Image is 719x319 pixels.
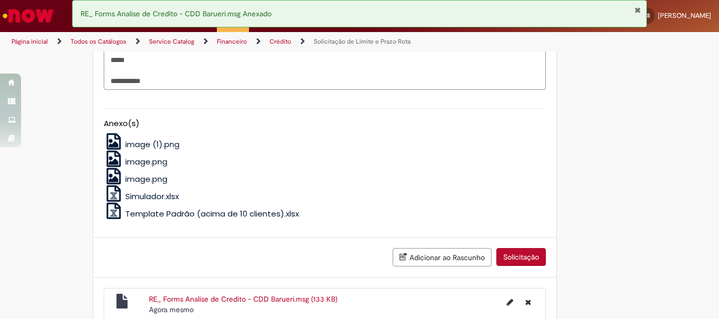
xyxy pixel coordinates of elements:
[104,119,546,128] h5: Anexo(s)
[125,156,167,167] span: image.png
[501,294,520,311] button: Editar nome de arquivo RE_ Forms Analise de Credito - CDD Barueri.msg
[104,156,168,167] a: image.png
[1,5,55,26] img: ServiceNow
[125,139,179,150] span: image (1).png
[314,37,411,46] a: Solicitação de Limite e Prazo Rota
[125,191,179,202] span: Simulador.xlsx
[81,9,272,18] span: RE_ Forms Analise de Credito - CDD Barueri.msg Anexado
[634,6,641,14] button: Fechar Notificação
[71,37,126,46] a: Todos os Catálogos
[125,208,299,219] span: Template Padrão (acima de 10 clientes).xlsx
[104,208,299,219] a: Template Padrão (acima de 10 clientes).xlsx
[125,173,167,184] span: image.png
[8,32,472,52] ul: Trilhas de página
[217,37,247,46] a: Financeiro
[658,11,711,20] span: [PERSON_NAME]
[104,139,180,150] a: image (1).png
[149,305,194,314] time: 30/08/2025 11:59:11
[104,191,179,202] a: Simulador.xlsx
[393,248,492,266] button: Adicionar ao Rascunho
[496,248,546,266] button: Solicitação
[149,294,337,304] a: RE_ Forms Analise de Credito - CDD Barueri.msg (133 KB)
[104,173,168,184] a: image.png
[12,37,48,46] a: Página inicial
[269,37,291,46] a: Crédito
[519,294,537,311] button: Excluir RE_ Forms Analise de Credito - CDD Barueri.msg
[149,305,194,314] span: Agora mesmo
[149,37,194,46] a: Service Catalog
